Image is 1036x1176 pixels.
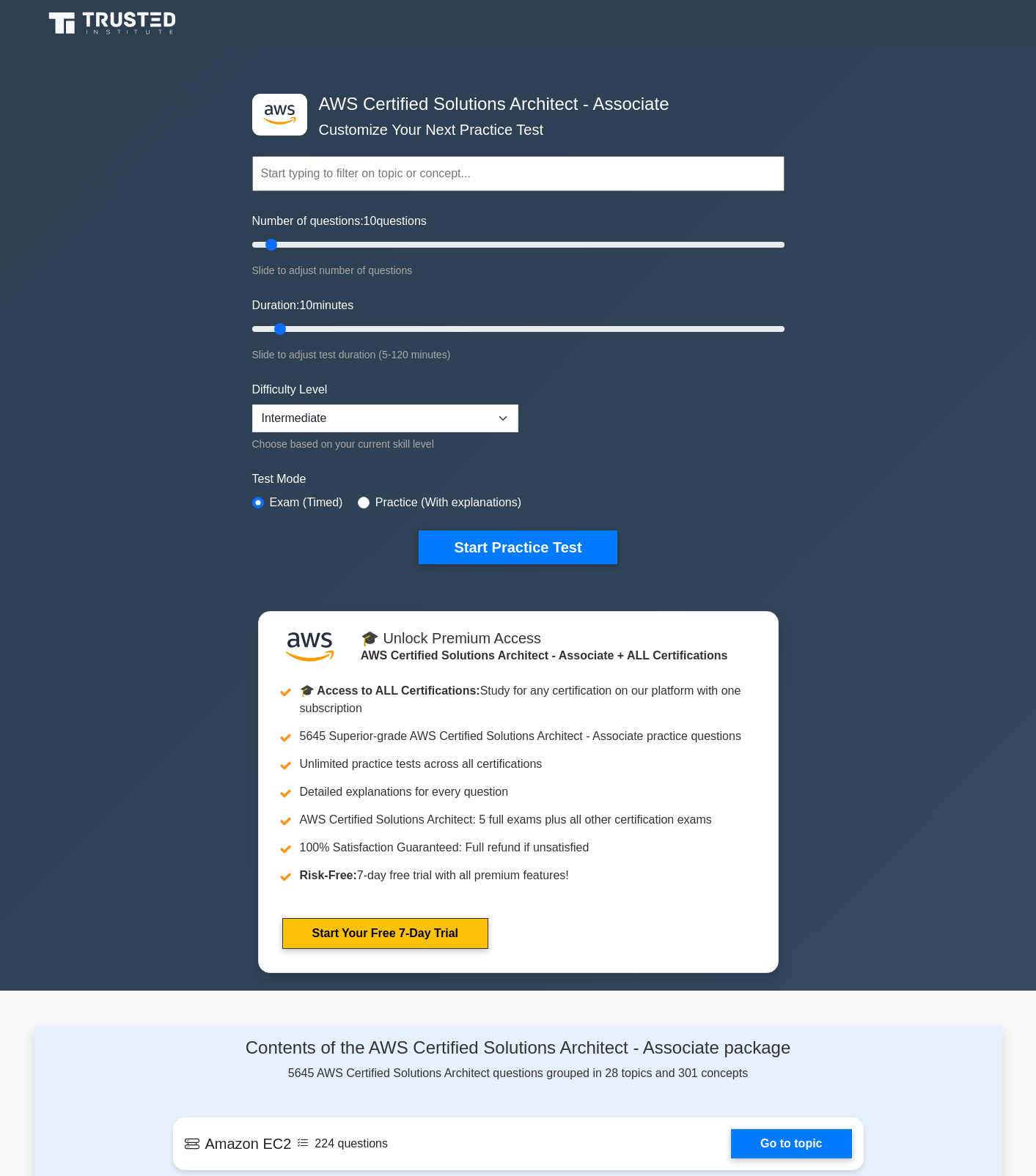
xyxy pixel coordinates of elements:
[313,94,713,115] h4: AWS Certified Solutions Architect - Associate
[252,156,785,191] input: Start typing to filter on topic or concept...
[731,1129,851,1158] a: Go to topic
[419,530,617,564] button: Start Practice Test
[364,215,377,227] span: 10
[252,297,354,314] label: Duration: minutes
[270,494,343,511] label: Exam (Timed)
[252,212,427,230] label: Number of questions: questions
[252,381,328,399] label: Difficulty Level
[252,470,785,488] label: Test Mode
[173,1038,864,1059] h4: Contents of the AWS Certified Solutions Architect - Associate package
[252,435,518,453] div: Choose based on your current skill level
[375,494,521,511] label: Practice (With explanations)
[252,262,785,279] div: Slide to adjust number of questions
[299,299,312,311] span: 10
[173,1038,864,1082] div: 5645 AWS Certified Solutions Architect questions grouped in 28 topics and 301 concepts
[282,918,488,949] a: Start Your Free 7-Day Trial
[252,346,785,363] div: Slide to adjust test duration (5-120 minutes)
